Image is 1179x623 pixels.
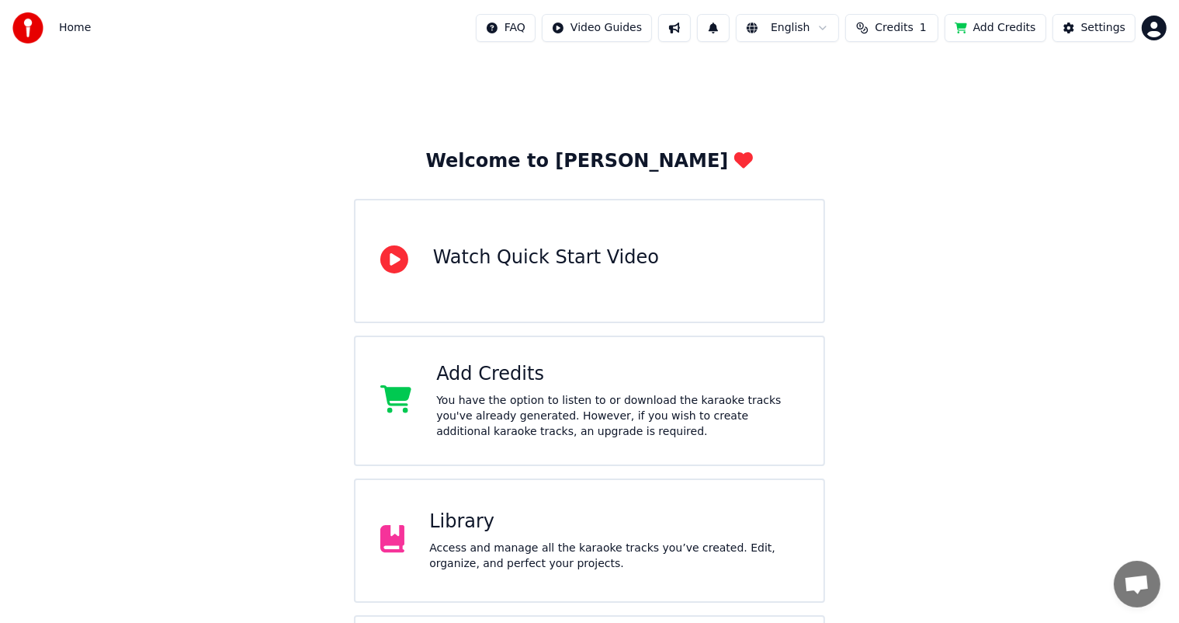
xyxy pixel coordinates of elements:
button: Settings [1052,14,1136,42]
div: Settings [1081,20,1125,36]
img: youka [12,12,43,44]
button: FAQ [476,14,536,42]
nav: breadcrumb [59,20,91,36]
span: 1 [920,20,927,36]
div: Library [429,510,799,534]
button: Add Credits [945,14,1046,42]
div: Access and manage all the karaoke tracks you’ve created. Edit, organize, and perfect your projects. [429,541,799,572]
span: Home [59,20,91,36]
a: Open chat [1114,561,1160,607]
button: Credits1 [845,14,938,42]
div: Welcome to [PERSON_NAME] [426,149,754,174]
span: Credits [875,20,913,36]
button: Video Guides [542,14,652,42]
div: Watch Quick Start Video [433,245,659,270]
div: Add Credits [436,362,799,387]
div: You have the option to listen to or download the karaoke tracks you've already generated. However... [436,393,799,440]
